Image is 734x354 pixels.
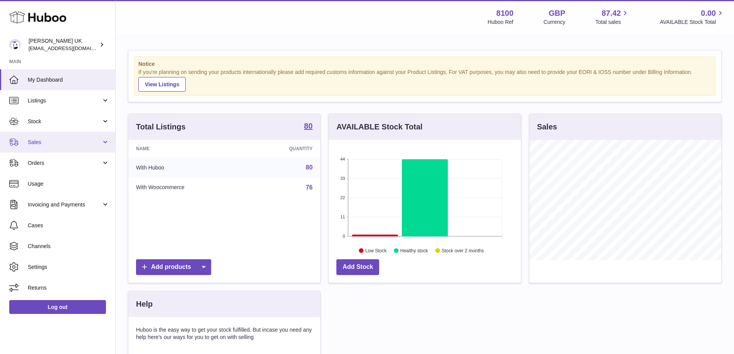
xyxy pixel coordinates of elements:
span: AVAILABLE Stock Total [660,18,725,26]
h3: Sales [537,122,557,132]
span: Sales [28,139,101,146]
a: 87.42 Total sales [595,8,630,26]
span: Returns [28,284,109,292]
a: 80 [306,164,313,171]
text: 0 [343,234,345,238]
span: Cases [28,222,109,229]
text: 22 [341,195,345,200]
p: Huboo is the easy way to get your stock fulfilled. But incase you need any help here's our ways f... [136,326,312,341]
strong: Notice [138,60,711,68]
a: Add products [136,259,211,275]
a: Log out [9,300,106,314]
text: 11 [341,215,345,219]
span: [EMAIL_ADDRESS][DOMAIN_NAME] [29,45,113,51]
div: If you're planning on sending your products internationally please add required customs informati... [138,69,711,92]
text: Stock over 2 months [442,248,484,253]
strong: 80 [304,122,312,130]
td: With Huboo [128,158,247,178]
h3: Help [136,299,153,309]
text: Healthy stock [400,248,428,253]
a: 80 [304,122,312,131]
strong: GBP [549,8,565,18]
span: Listings [28,97,101,104]
text: Low Stock [365,248,387,253]
th: Name [128,140,247,158]
span: Channels [28,243,109,250]
td: With Woocommerce [128,178,247,198]
h3: Total Listings [136,122,186,132]
a: 0.00 AVAILABLE Stock Total [660,8,725,26]
span: Invoicing and Payments [28,201,101,208]
span: 0.00 [701,8,716,18]
img: emotion88hk@gmail.com [9,39,21,50]
span: Stock [28,118,101,125]
span: Usage [28,180,109,188]
a: View Listings [138,77,186,92]
text: 33 [341,176,345,181]
span: Orders [28,159,101,167]
h3: AVAILABLE Stock Total [336,122,422,132]
span: My Dashboard [28,76,109,84]
div: [PERSON_NAME] UK [29,37,98,52]
a: 76 [306,184,313,191]
strong: 8100 [496,8,514,18]
span: Total sales [595,18,630,26]
div: Huboo Ref [488,18,514,26]
a: Add Stock [336,259,379,275]
th: Quantity [247,140,320,158]
span: Settings [28,263,109,271]
div: Currency [544,18,566,26]
text: 44 [341,157,345,161]
span: 87.42 [601,8,621,18]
